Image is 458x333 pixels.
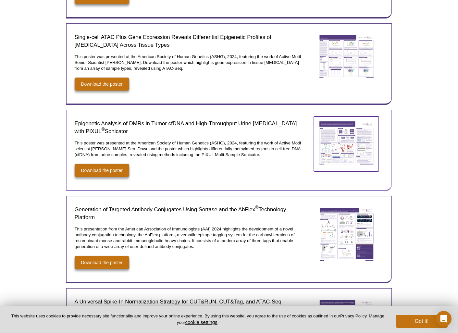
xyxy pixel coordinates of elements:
p: This presentation from the American Association of Immunologists (AAI) 2024 highlights the develo... [75,226,302,250]
button: cookie settings [185,319,217,325]
sup: ® [102,127,105,132]
img: Generation of Targeted Antibody Conjugates Using Sortase and the AbFlex Technology Platform [314,203,379,266]
div: Open Intercom Messenger [436,311,452,327]
sup: ® [255,205,258,210]
p: This poster was presented at the American Society of Human Genetics (ASHG), 2024, featuring the w... [75,54,302,71]
h2: Single-cell ATAC Plus Gene Expression Reveals Differential Epigenetic Profiles of [MEDICAL_DATA] ... [75,33,302,49]
img: Single-cell ATAC Plus Gene Expression Reveals Differential Epigenetic Profiles of Macrophages Acr... [314,30,379,83]
a: Single-cell ATAC Plus Gene Expression Reveals Differential Epigenetic Profiles of Macrophages Acr... [314,30,379,85]
h2: Generation of Targeted Antibody Conjugates Using Sortase and the AbFlex Technology Platform [75,206,302,221]
a: Epigenetic Analysis of DMRs in Tumor cfDNA and High-Throughput Urine Genetic Testing with PIXUL S... [314,117,379,171]
h2: A Universal Spike-In Normalization Strategy for CUT&RUN, CUT&Tag, and ATAC-Seq [75,298,302,306]
img: Epigenetic Analysis of DMRs in Tumor cfDNA and High-Throughput Urine Genetic Testing with PIXUL® ... [314,117,379,169]
a: Download the poster [75,164,129,177]
a: Download the poster [75,256,129,269]
a: Generation of Targeted Antibody Conjugates Using Sortase and the AbFlex Technology Platform [314,203,379,268]
button: Got it! [396,315,448,328]
p: This poster was presented at the American Society of Human Genetics (ASHG), 2024, featuring the w... [75,140,302,158]
a: Privacy Policy [340,314,366,318]
a: Download the poster [75,78,129,91]
h2: Epigenetic Analysis of DMRs in Tumor cfDNA and High-Throughput Urine [MEDICAL_DATA] with PIXUL So... [75,120,302,135]
p: This website uses cookies to provide necessary site functionality and improve your online experie... [10,313,385,326]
